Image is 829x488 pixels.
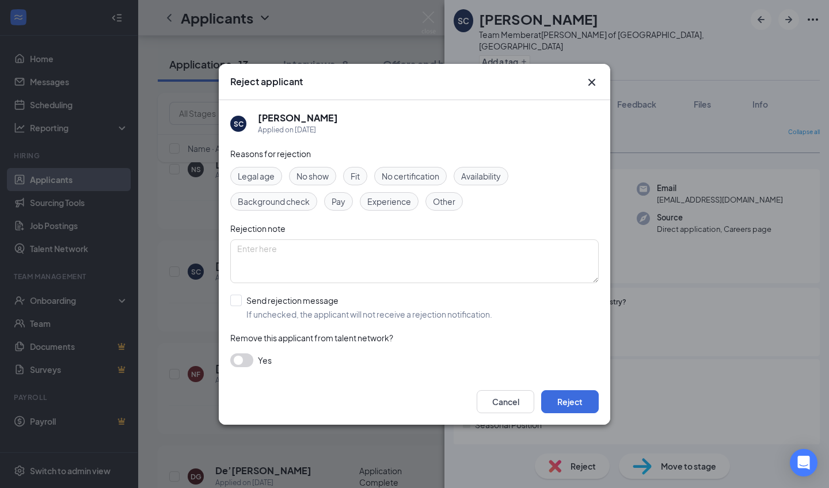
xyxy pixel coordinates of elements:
span: Background check [238,195,310,208]
div: SC [234,119,244,128]
div: Open Intercom Messenger [790,449,817,476]
span: Legal age [238,170,275,182]
span: Rejection note [230,223,286,234]
span: No show [296,170,329,182]
span: Fit [351,170,360,182]
svg: Cross [585,75,599,89]
span: Experience [367,195,411,208]
button: Reject [541,390,599,413]
div: Applied on [DATE] [258,124,338,136]
span: Availability [461,170,501,182]
span: Reasons for rejection [230,148,311,159]
span: No certification [382,170,439,182]
span: Yes [258,353,272,367]
h3: Reject applicant [230,75,303,88]
span: Remove this applicant from talent network? [230,333,393,343]
button: Close [585,75,599,89]
span: Other [433,195,455,208]
span: Pay [332,195,345,208]
h5: [PERSON_NAME] [258,112,338,124]
button: Cancel [477,390,534,413]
